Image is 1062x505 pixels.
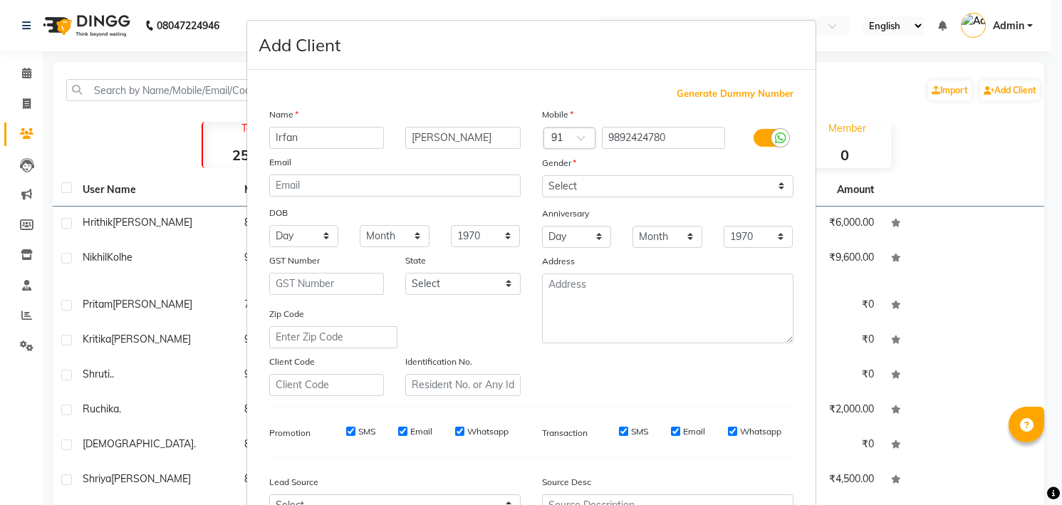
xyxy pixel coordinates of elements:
[410,425,432,438] label: Email
[269,273,385,295] input: GST Number
[602,127,725,149] input: Mobile
[542,207,589,220] label: Anniversary
[405,127,521,149] input: Last Name
[269,374,385,396] input: Client Code
[467,425,509,438] label: Whatsapp
[269,326,397,348] input: Enter Zip Code
[269,207,288,219] label: DOB
[631,425,648,438] label: SMS
[269,254,320,267] label: GST Number
[542,427,588,439] label: Transaction
[405,374,521,396] input: Resident No. or Any Id
[269,476,318,489] label: Lead Source
[269,427,311,439] label: Promotion
[683,425,705,438] label: Email
[358,425,375,438] label: SMS
[259,32,340,58] h4: Add Client
[677,87,793,101] span: Generate Dummy Number
[405,254,426,267] label: State
[405,355,472,368] label: Identification No.
[269,308,304,321] label: Zip Code
[269,108,298,121] label: Name
[269,175,521,197] input: Email
[542,157,576,170] label: Gender
[542,255,575,268] label: Address
[542,108,573,121] label: Mobile
[269,156,291,169] label: Email
[1002,448,1048,491] iframe: chat widget
[269,127,385,149] input: First Name
[269,355,315,368] label: Client Code
[740,425,781,438] label: Whatsapp
[542,476,591,489] label: Source Desc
